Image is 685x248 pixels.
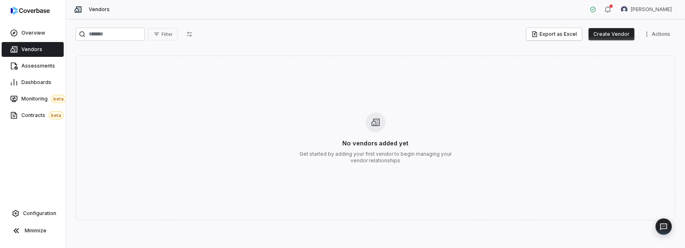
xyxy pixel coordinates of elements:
span: Minimize [25,227,46,234]
a: Overview [2,26,64,40]
span: Overview [21,30,45,36]
span: Assessments [21,63,55,69]
button: Create Vendor [588,28,634,40]
button: Filter [148,28,178,40]
span: Filter [161,31,173,37]
span: beta [48,111,64,119]
a: Assessments [2,58,64,73]
h3: No vendors added yet [342,139,408,147]
a: Configuration [3,206,62,221]
span: Monitoring [21,95,66,103]
span: Vendors [89,6,110,13]
span: beta [51,95,66,103]
span: Configuration [23,210,56,217]
span: [PERSON_NAME] [631,6,672,13]
a: Contractsbeta [2,108,64,123]
a: Dashboards [2,75,64,90]
button: Amanda Pettenati avatar[PERSON_NAME] [616,3,677,16]
a: Vendors [2,42,64,57]
p: Get started by adding your first vendor to begin managing your vendor relationships [297,151,454,164]
button: More actions [641,28,675,40]
button: Minimize [3,222,62,239]
span: Dashboards [21,79,51,86]
button: Export as Excel [526,28,582,40]
a: Monitoringbeta [2,91,64,106]
span: Contracts [21,111,64,119]
span: Vendors [21,46,42,53]
img: Amanda Pettenati avatar [621,6,627,13]
img: logo-D7KZi-bG.svg [11,7,50,15]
